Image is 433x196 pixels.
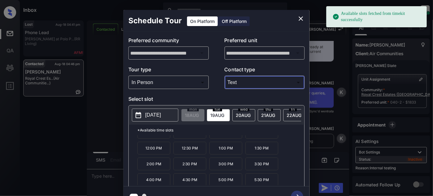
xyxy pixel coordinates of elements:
[130,77,207,87] div: In Person
[137,125,304,136] p: *Available time slots
[333,8,422,25] div: Available slots fetched from timekit successfully
[137,142,170,154] p: 12:00 PM
[219,16,250,26] div: Off Platform
[238,108,249,111] span: wed
[245,158,278,170] p: 3:30 PM
[173,158,206,170] p: 2:30 PM
[123,10,187,32] h2: Schedule Tour
[258,109,281,121] div: date-select
[213,108,222,111] span: tue
[128,37,209,47] p: Preferred community
[128,95,305,105] p: Select slot
[207,109,230,121] div: date-select
[287,113,301,118] span: 22 AUG
[209,173,242,186] p: 5:00 PM
[137,158,170,170] p: 2:00 PM
[225,66,305,76] p: Contact type
[245,173,278,186] p: 5:30 PM
[209,158,242,170] p: 3:00 PM
[226,77,303,87] div: Text
[236,113,251,118] span: 20 AUG
[187,16,218,26] div: On Platform
[283,109,306,121] div: date-select
[210,113,224,118] span: 19 AUG
[173,142,206,154] p: 12:30 PM
[137,173,170,186] p: 4:00 PM
[225,37,305,47] p: Preferred unit
[245,142,278,154] p: 1:30 PM
[209,142,242,154] p: 1:00 PM
[264,108,273,111] span: thu
[295,12,307,25] button: close
[173,173,206,186] p: 4:30 PM
[145,111,161,119] p: [DATE]
[128,66,209,76] p: Tour type
[261,113,275,118] span: 21 AUG
[232,109,255,121] div: date-select
[132,109,178,122] button: [DATE]
[289,108,297,111] span: fri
